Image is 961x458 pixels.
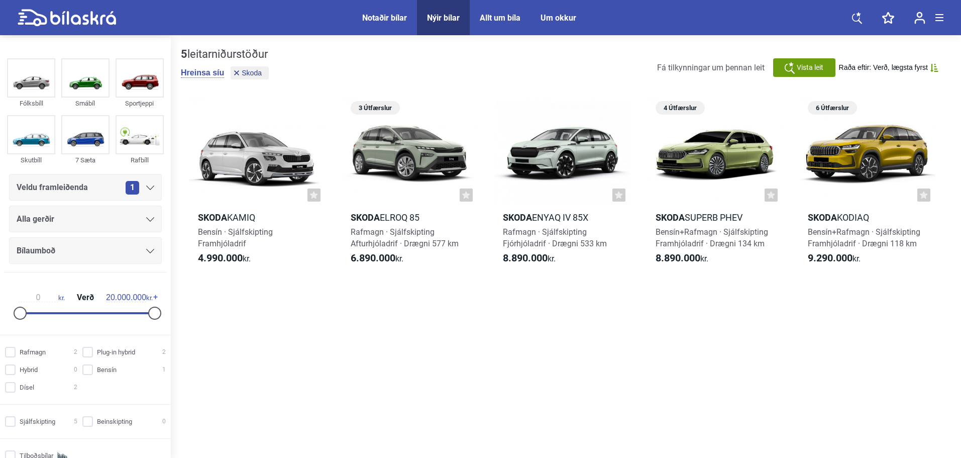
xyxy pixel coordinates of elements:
span: 1 [126,181,139,195]
div: leitarniðurstöður [181,48,271,61]
a: 3 ÚtfærslurSkodaElroq 85Rafmagn · SjálfskiptingAfturhjóladrif · Drægni 577 km6.890.000kr. [342,98,478,273]
span: 2 [162,347,166,357]
div: Rafbíll [116,154,164,166]
span: kr. [198,252,251,264]
span: Fá tilkynningar um þennan leit [657,63,765,72]
button: Hreinsa síu [181,68,224,78]
span: 2 [74,382,77,393]
span: 0 [162,416,166,427]
span: Dísel [20,382,34,393]
h2: Enyaq iV 85X [494,212,630,223]
button: Raða eftir: Verð, lægsta fyrst [839,63,938,72]
b: Skoda [198,212,227,223]
b: Skoda [808,212,837,223]
h2: Elroq 85 [342,212,478,223]
span: Rafmagn · Sjálfskipting Fjórhjóladrif · Drægni 533 km [503,227,607,248]
span: 3 Útfærslur [356,101,395,115]
span: Beinskipting [97,416,132,427]
b: Skoda [656,212,685,223]
b: 9.290.000 [808,252,852,264]
b: 8.890.000 [656,252,700,264]
a: Notaðir bílar [362,13,407,23]
b: Skoda [351,212,380,223]
span: 4 Útfærslur [661,101,700,115]
a: Allt um bíla [480,13,520,23]
span: Skoda [242,69,262,76]
a: 4 ÚtfærslurSkodaSuperb PHEVBensín+Rafmagn · SjálfskiptingFramhjóladrif · Drægni 134 km8.890.000kr. [647,98,783,273]
b: 4.990.000 [198,252,243,264]
span: Alla gerðir [17,212,54,226]
span: 6 Útfærslur [813,101,852,115]
span: kr. [656,252,708,264]
span: kr. [808,252,861,264]
span: kr. [18,293,65,302]
div: Fólksbíll [7,98,55,109]
span: 1 [162,364,166,375]
span: Rafmagn [20,347,46,357]
span: 5 [74,416,77,427]
h2: Superb PHEV [647,212,783,223]
span: Vista leit [797,62,823,73]
span: Bensín+Rafmagn · Sjálfskipting Framhjóladrif · Drægni 134 km [656,227,768,248]
span: Hybrid [20,364,38,375]
a: Um okkur [541,13,576,23]
a: Nýir bílar [427,13,460,23]
b: 8.890.000 [503,252,548,264]
span: Bensín+Rafmagn · Sjálfskipting Framhjóladrif · Drægni 118 km [808,227,920,248]
span: kr. [351,252,403,264]
h2: Kamiq [189,212,326,223]
div: Skutbíll [7,154,55,166]
span: Rafmagn · Sjálfskipting Afturhjóladrif · Drægni 577 km [351,227,459,248]
span: Bílaumboð [17,244,55,258]
span: Sjálfskipting [20,416,55,427]
img: user-login.svg [914,12,925,24]
span: Plug-in hybrid [97,347,135,357]
div: Sportjeppi [116,98,164,109]
a: SkodaKamiqBensín · SjálfskiptingFramhjóladrif4.990.000kr. [189,98,326,273]
h2: Kodiaq [799,212,935,223]
span: Verð [74,294,96,302]
div: Smábíl [61,98,110,109]
span: Bensín [97,364,117,375]
button: Skoda [231,66,269,79]
a: SkodaEnyaq iV 85XRafmagn · SjálfskiptingFjórhjóladrif · Drægni 533 km8.890.000kr. [494,98,630,273]
span: Bensín · Sjálfskipting Framhjóladrif [198,227,273,248]
span: kr. [503,252,556,264]
span: kr. [106,293,153,302]
a: 6 ÚtfærslurSkodaKodiaqBensín+Rafmagn · SjálfskiptingFramhjóladrif · Drægni 118 km9.290.000kr. [799,98,935,273]
div: 7 Sæta [61,154,110,166]
span: 0 [74,364,77,375]
span: Raða eftir: Verð, lægsta fyrst [839,63,928,72]
b: 5 [181,48,187,60]
span: 2 [74,347,77,357]
span: Veldu framleiðenda [17,180,88,195]
b: 6.890.000 [351,252,395,264]
b: Skoda [503,212,532,223]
